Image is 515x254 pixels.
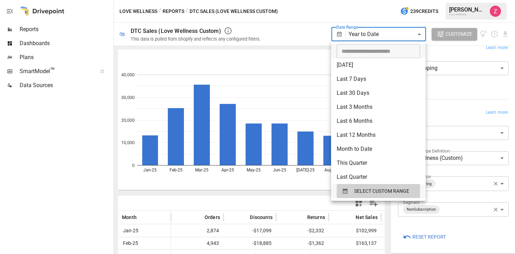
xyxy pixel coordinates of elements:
[331,114,426,128] li: Last 6 Months
[331,86,426,100] li: Last 30 Days
[331,100,426,114] li: Last 3 Months
[337,184,420,198] button: SELECT CUSTOM RANGE
[354,187,409,196] span: SELECT CUSTOM RANGE
[331,128,426,142] li: Last 12 Months
[331,142,426,156] li: Month to Date
[331,58,426,72] li: [DATE]
[331,170,426,184] li: Last Quarter
[331,72,426,86] li: Last 7 Days
[331,156,426,170] li: This Quarter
